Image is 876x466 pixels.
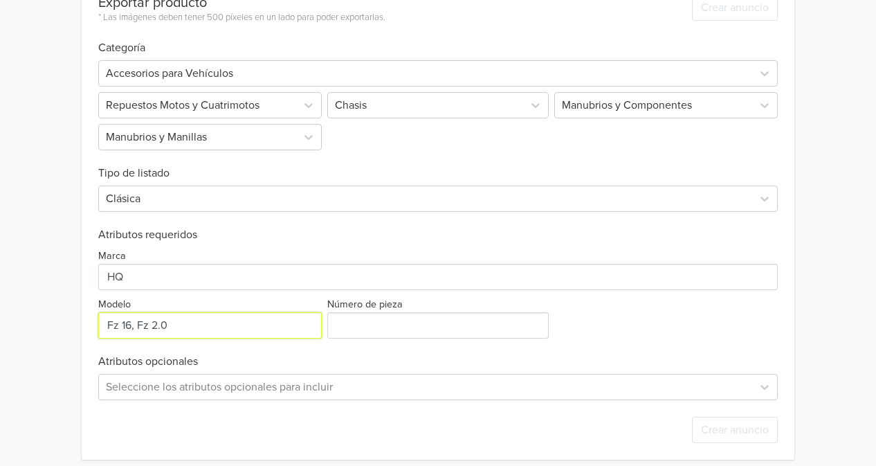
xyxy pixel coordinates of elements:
label: Marca [98,249,126,264]
div: * Las imágenes deben tener 500 píxeles en un lado para poder exportarlas. [98,11,385,25]
h6: Atributos opcionales [98,355,778,368]
button: Crear anuncio [692,417,778,443]
h6: Atributos requeridos [98,228,778,242]
h6: Categoría [98,25,778,55]
label: Modelo [98,297,131,312]
label: Número de pieza [327,297,403,312]
h6: Tipo de listado [98,150,778,180]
